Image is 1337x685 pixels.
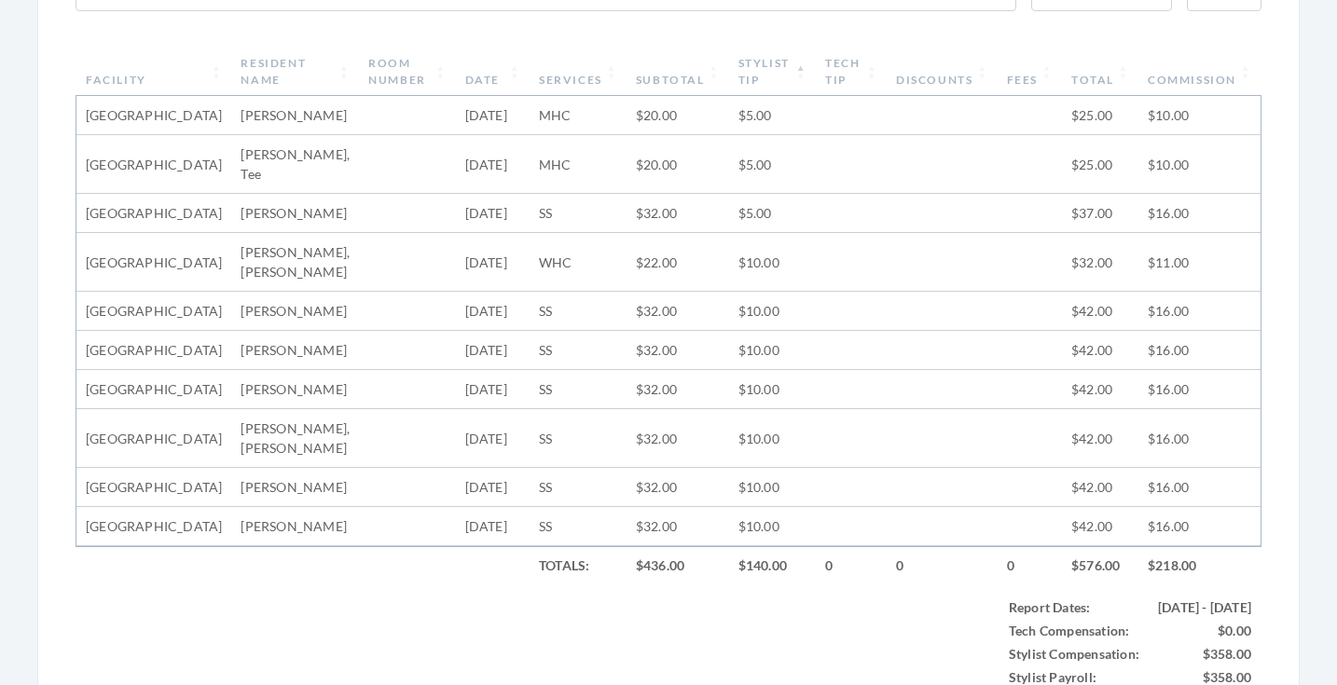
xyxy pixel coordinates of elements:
[530,96,627,135] td: MHC
[530,194,627,233] td: SS
[76,292,231,331] td: [GEOGRAPHIC_DATA]
[627,292,729,331] td: $32.00
[627,135,729,194] td: $20.00
[231,370,359,409] td: [PERSON_NAME]
[627,370,729,409] td: $32.00
[530,292,627,331] td: SS
[1062,468,1138,507] td: $42.00
[1062,96,1138,135] td: $25.00
[530,468,627,507] td: SS
[1062,233,1138,292] td: $32.00
[1138,546,1261,584] td: $218.00
[627,507,729,546] td: $32.00
[1138,292,1261,331] td: $16.00
[530,48,627,96] th: Services: activate to sort column ascending
[1138,194,1261,233] td: $16.00
[999,619,1149,642] td: Tech Compensation:
[231,507,359,546] td: [PERSON_NAME]
[231,194,359,233] td: [PERSON_NAME]
[1149,642,1261,665] td: $358.00
[456,507,530,546] td: [DATE]
[530,507,627,546] td: SS
[1062,331,1138,370] td: $42.00
[1062,507,1138,546] td: $42.00
[456,409,530,468] td: [DATE]
[729,507,817,546] td: $10.00
[729,96,817,135] td: $5.00
[627,96,729,135] td: $20.00
[999,642,1149,665] td: Stylist Compensation:
[627,48,729,96] th: Subtotal: activate to sort column ascending
[887,546,997,584] td: 0
[627,409,729,468] td: $32.00
[627,468,729,507] td: $32.00
[231,331,359,370] td: [PERSON_NAME]
[1138,370,1261,409] td: $16.00
[539,557,589,573] strong: Totals:
[729,48,817,96] th: Stylist Tip: activate to sort column descending
[456,233,530,292] td: [DATE]
[456,96,530,135] td: [DATE]
[999,596,1149,619] td: Report Dates:
[729,194,817,233] td: $5.00
[231,135,359,194] td: [PERSON_NAME], Tee
[729,135,817,194] td: $5.00
[456,292,530,331] td: [DATE]
[1149,596,1261,619] td: [DATE] - [DATE]
[1062,292,1138,331] td: $42.00
[530,135,627,194] td: MHC
[627,331,729,370] td: $32.00
[1062,409,1138,468] td: $42.00
[456,468,530,507] td: [DATE]
[456,48,530,96] th: Date: activate to sort column ascending
[1062,546,1138,584] td: $576.00
[530,409,627,468] td: SS
[1138,331,1261,370] td: $16.00
[816,546,887,584] td: 0
[887,48,997,96] th: Discounts: activate to sort column ascending
[1062,48,1138,96] th: Total: activate to sort column ascending
[530,331,627,370] td: SS
[1138,233,1261,292] td: $11.00
[1138,507,1261,546] td: $16.00
[1138,135,1261,194] td: $10.00
[627,546,729,584] td: $436.00
[1062,135,1138,194] td: $25.00
[729,546,817,584] td: $140.00
[76,48,231,96] th: Facility: activate to sort column ascending
[729,233,817,292] td: $10.00
[456,331,530,370] td: [DATE]
[76,96,231,135] td: [GEOGRAPHIC_DATA]
[998,48,1062,96] th: Fees: activate to sort column ascending
[76,409,231,468] td: [GEOGRAPHIC_DATA]
[231,409,359,468] td: [PERSON_NAME], [PERSON_NAME]
[729,292,817,331] td: $10.00
[998,546,1062,584] td: 0
[76,135,231,194] td: [GEOGRAPHIC_DATA]
[627,194,729,233] td: $32.00
[1062,370,1138,409] td: $42.00
[231,233,359,292] td: [PERSON_NAME], [PERSON_NAME]
[729,370,817,409] td: $10.00
[530,233,627,292] td: WHC
[530,370,627,409] td: SS
[1138,468,1261,507] td: $16.00
[76,233,231,292] td: [GEOGRAPHIC_DATA]
[456,194,530,233] td: [DATE]
[76,194,231,233] td: [GEOGRAPHIC_DATA]
[76,331,231,370] td: [GEOGRAPHIC_DATA]
[1138,409,1261,468] td: $16.00
[1062,194,1138,233] td: $37.00
[729,331,817,370] td: $10.00
[456,370,530,409] td: [DATE]
[76,507,231,546] td: [GEOGRAPHIC_DATA]
[1149,619,1261,642] td: $0.00
[816,48,887,96] th: Tech Tip: activate to sort column ascending
[627,233,729,292] td: $22.00
[456,135,530,194] td: [DATE]
[231,292,359,331] td: [PERSON_NAME]
[231,468,359,507] td: [PERSON_NAME]
[729,468,817,507] td: $10.00
[76,468,231,507] td: [GEOGRAPHIC_DATA]
[1138,96,1261,135] td: $10.00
